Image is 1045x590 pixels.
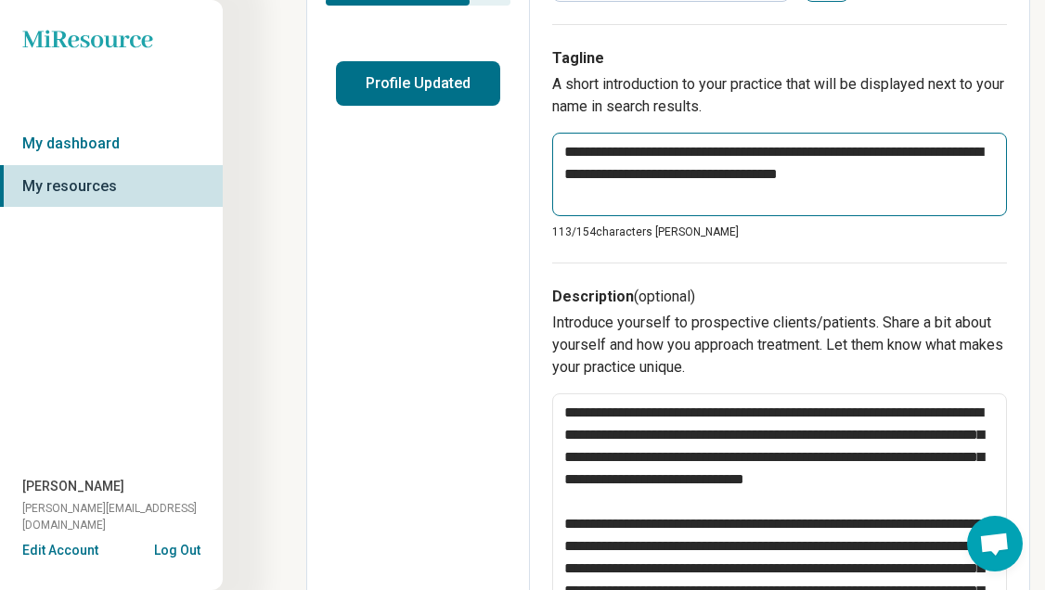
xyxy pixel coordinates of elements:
h3: Description [552,286,1007,308]
button: Log Out [154,541,200,556]
p: 113/ 154 characters [PERSON_NAME] [552,224,1007,240]
div: Open chat [967,516,1023,571]
span: (optional) [634,288,695,305]
span: [PERSON_NAME][EMAIL_ADDRESS][DOMAIN_NAME] [22,500,223,533]
p: A short introduction to your practice that will be displayed next to your name in search results. [552,73,1007,118]
h3: Tagline [552,47,1007,70]
span: [PERSON_NAME] [22,477,124,496]
button: Edit Account [22,541,98,560]
button: Profile Updated [336,61,500,106]
p: Introduce yourself to prospective clients/patients. Share a bit about yourself and how you approa... [552,312,1007,378]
